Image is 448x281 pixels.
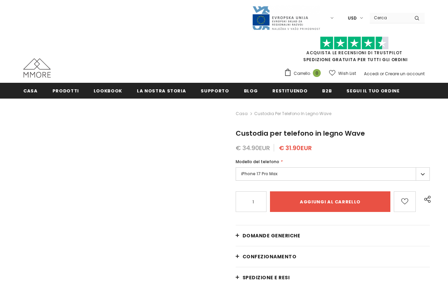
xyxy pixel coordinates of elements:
[329,67,356,79] a: Wish List
[23,88,38,94] span: Casa
[236,225,430,246] a: Domande generiche
[23,58,51,78] img: Casi MMORE
[380,71,384,77] span: or
[322,83,332,98] a: B2B
[338,70,356,77] span: Wish List
[254,110,331,118] span: Custodia per telefono in legno Wave
[322,88,332,94] span: B2B
[272,83,307,98] a: Restituendo
[270,191,390,212] input: Aggiungi al carrello
[52,88,79,94] span: Prodotti
[252,5,320,31] img: Javni Razpis
[243,274,290,281] span: Spedizione e resi
[236,246,430,267] a: CONFEZIONAMENTO
[236,167,430,181] label: iPhone 17 Pro Max
[348,15,357,22] span: USD
[320,36,389,50] img: Fidati di Pilot Stars
[201,88,229,94] span: supporto
[346,83,399,98] a: Segui il tuo ordine
[294,70,310,77] span: Carrello
[137,88,186,94] span: La nostra storia
[236,128,365,138] span: Custodia per telefono in legno Wave
[284,40,425,63] span: SPEDIZIONE GRATUITA PER TUTTI GLI ORDINI
[23,83,38,98] a: Casa
[364,71,379,77] a: Accedi
[313,69,321,77] span: 0
[385,71,425,77] a: Creare un account
[236,159,279,165] span: Modello del telefono
[94,88,122,94] span: Lookbook
[370,13,409,23] input: Search Site
[243,253,297,260] span: CONFEZIONAMENTO
[236,110,248,118] a: Casa
[137,83,186,98] a: La nostra storia
[306,50,402,56] a: Acquista le recensioni di TrustPilot
[201,83,229,98] a: supporto
[244,83,258,98] a: Blog
[52,83,79,98] a: Prodotti
[243,232,300,239] span: Domande generiche
[346,88,399,94] span: Segui il tuo ordine
[279,144,312,152] span: € 31.90EUR
[284,68,324,79] a: Carrello 0
[94,83,122,98] a: Lookbook
[236,144,270,152] span: € 34.90EUR
[252,15,320,21] a: Javni Razpis
[272,88,307,94] span: Restituendo
[244,88,258,94] span: Blog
